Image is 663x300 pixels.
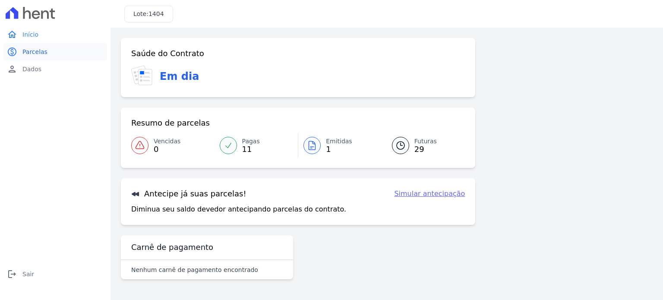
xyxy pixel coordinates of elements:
[414,146,437,153] span: 29
[131,265,258,274] p: Nenhum carnê de pagamento encontrado
[160,69,199,84] h3: Em dia
[326,146,352,153] span: 1
[131,133,215,158] a: Vencidas 0
[414,137,437,146] span: Futuras
[215,133,298,158] a: Pagas 11
[154,137,180,146] span: Vencidas
[22,65,41,73] span: Dados
[133,9,164,19] h3: Lote:
[382,133,465,158] a: Futuras 29
[3,26,107,43] a: homeInício
[154,146,180,153] span: 0
[22,270,34,278] span: Sair
[148,10,164,17] span: 1404
[7,64,17,74] i: person
[7,269,17,279] i: logout
[298,133,382,158] a: Emitidas 1
[3,265,107,283] a: logoutSair
[22,30,38,39] span: Início
[242,146,260,153] span: 11
[131,242,213,253] h3: Carnê de pagamento
[242,137,260,146] span: Pagas
[3,43,107,60] a: paidParcelas
[7,47,17,57] i: paid
[131,118,210,128] h3: Resumo de parcelas
[131,189,246,199] h3: Antecipe já suas parcelas!
[326,137,352,146] span: Emitidas
[7,29,17,40] i: home
[22,47,47,56] span: Parcelas
[394,189,465,199] a: Simular antecipação
[131,48,204,59] h3: Saúde do Contrato
[3,60,107,78] a: personDados
[131,204,346,215] p: Diminua seu saldo devedor antecipando parcelas do contrato.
